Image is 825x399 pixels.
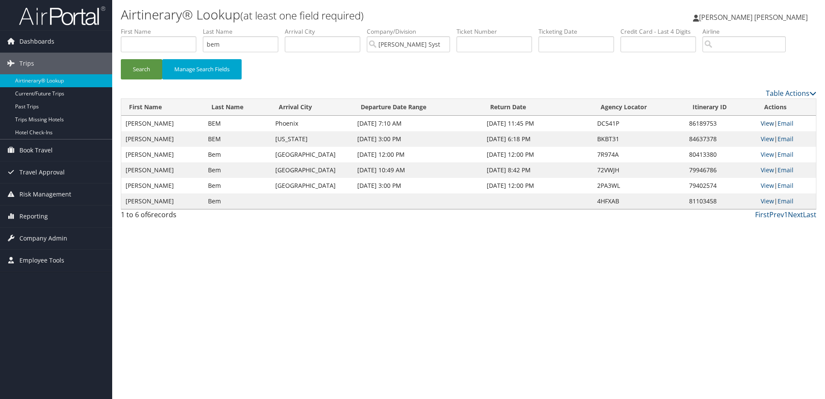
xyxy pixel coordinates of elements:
[761,135,774,143] a: View
[204,99,271,116] th: Last Name: activate to sort column ascending
[685,162,756,178] td: 79946786
[204,116,271,131] td: BEM
[19,31,54,52] span: Dashboards
[761,166,774,174] a: View
[778,181,794,190] a: Email
[121,193,204,209] td: [PERSON_NAME]
[699,13,808,22] span: [PERSON_NAME] [PERSON_NAME]
[162,59,242,79] button: Manage Search Fields
[761,150,774,158] a: View
[121,116,204,131] td: [PERSON_NAME]
[685,193,756,209] td: 81103458
[121,27,203,36] label: First Name
[761,197,774,205] a: View
[756,178,816,193] td: |
[121,178,204,193] td: [PERSON_NAME]
[19,53,34,74] span: Trips
[761,181,774,190] a: View
[593,116,685,131] td: DC541P
[482,131,593,147] td: [DATE] 6:18 PM
[538,27,620,36] label: Ticketing Date
[593,193,685,209] td: 4HFXAB
[482,99,593,116] th: Return Date: activate to sort column ascending
[353,131,482,147] td: [DATE] 3:00 PM
[271,131,353,147] td: [US_STATE]
[769,210,784,219] a: Prev
[778,119,794,127] a: Email
[756,147,816,162] td: |
[593,178,685,193] td: 2PA3WL
[457,27,538,36] label: Ticket Number
[788,210,803,219] a: Next
[204,162,271,178] td: Bem
[803,210,816,219] a: Last
[685,131,756,147] td: 84637378
[756,116,816,131] td: |
[761,119,774,127] a: View
[778,135,794,143] a: Email
[756,193,816,209] td: |
[19,6,105,26] img: airportal-logo.png
[271,178,353,193] td: [GEOGRAPHIC_DATA]
[19,228,67,249] span: Company Admin
[271,99,353,116] th: Arrival City: activate to sort column ascending
[204,131,271,147] td: BEM
[756,131,816,147] td: |
[784,210,788,219] a: 1
[121,99,204,116] th: First Name: activate to sort column ascending
[240,8,364,22] small: (at least one field required)
[778,197,794,205] a: Email
[482,162,593,178] td: [DATE] 8:42 PM
[271,147,353,162] td: [GEOGRAPHIC_DATA]
[121,6,585,24] h1: Airtinerary® Lookup
[353,116,482,131] td: [DATE] 7:10 AM
[482,116,593,131] td: [DATE] 11:45 PM
[693,4,816,30] a: [PERSON_NAME] [PERSON_NAME]
[121,131,204,147] td: [PERSON_NAME]
[19,250,64,271] span: Employee Tools
[121,59,162,79] button: Search
[271,116,353,131] td: Phoenix
[19,139,53,161] span: Book Travel
[685,178,756,193] td: 79402574
[593,162,685,178] td: 72VWJH
[203,27,285,36] label: Last Name
[121,147,204,162] td: [PERSON_NAME]
[271,162,353,178] td: [GEOGRAPHIC_DATA]
[353,178,482,193] td: [DATE] 3:00 PM
[756,99,816,116] th: Actions
[353,99,482,116] th: Departure Date Range: activate to sort column ascending
[204,147,271,162] td: Bem
[593,147,685,162] td: 7R974A
[121,162,204,178] td: [PERSON_NAME]
[19,161,65,183] span: Travel Approval
[685,99,756,116] th: Itinerary ID: activate to sort column ascending
[620,27,702,36] label: Credit Card - Last 4 Digits
[756,162,816,178] td: |
[367,27,457,36] label: Company/Division
[482,147,593,162] td: [DATE] 12:00 PM
[147,210,151,219] span: 6
[204,193,271,209] td: Bem
[121,209,285,224] div: 1 to 6 of records
[755,210,769,219] a: First
[778,150,794,158] a: Email
[593,131,685,147] td: BKBT31
[19,206,48,227] span: Reporting
[685,147,756,162] td: 80413380
[204,178,271,193] td: Bem
[19,184,71,205] span: Risk Management
[593,99,685,116] th: Agency Locator: activate to sort column ascending
[778,166,794,174] a: Email
[685,116,756,131] td: 86189753
[702,27,792,36] label: Airline
[285,27,367,36] label: Arrival City
[353,162,482,178] td: [DATE] 10:49 AM
[766,89,816,98] a: Table Actions
[353,147,482,162] td: [DATE] 12:00 PM
[482,178,593,193] td: [DATE] 12:00 PM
